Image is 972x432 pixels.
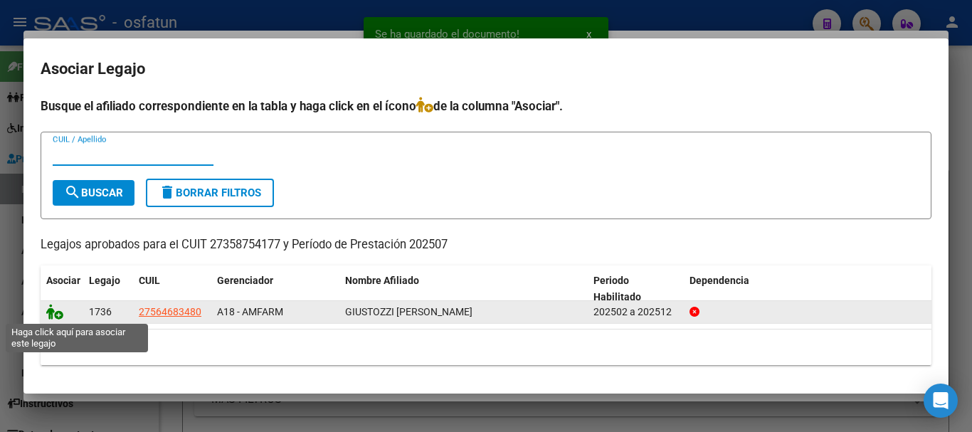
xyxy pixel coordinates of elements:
span: A18 - AMFARM [217,306,283,317]
span: 27564683480 [139,306,201,317]
datatable-header-cell: Periodo Habilitado [588,265,684,312]
mat-icon: delete [159,184,176,201]
datatable-header-cell: Nombre Afiliado [339,265,588,312]
datatable-header-cell: Legajo [83,265,133,312]
span: Buscar [64,186,123,199]
p: Legajos aprobados para el CUIT 27358754177 y Período de Prestación 202507 [41,236,931,254]
span: 1736 [89,306,112,317]
span: Borrar Filtros [159,186,261,199]
span: CUIL [139,275,160,286]
span: Gerenciador [217,275,273,286]
mat-icon: search [64,184,81,201]
div: 1 registros [41,330,931,365]
span: Nombre Afiliado [345,275,419,286]
button: Borrar Filtros [146,179,274,207]
span: Dependencia [690,275,749,286]
span: Asociar [46,275,80,286]
span: GIUSTOZZI SABRINA GUADALUPE [345,306,472,317]
div: 202502 a 202512 [593,304,678,320]
datatable-header-cell: Asociar [41,265,83,312]
span: Periodo Habilitado [593,275,641,302]
div: Open Intercom Messenger [924,384,958,418]
h2: Asociar Legajo [41,56,931,83]
button: Buscar [53,180,134,206]
datatable-header-cell: Gerenciador [211,265,339,312]
datatable-header-cell: Dependencia [684,265,932,312]
datatable-header-cell: CUIL [133,265,211,312]
span: Legajo [89,275,120,286]
h4: Busque el afiliado correspondiente en la tabla y haga click en el ícono de la columna "Asociar". [41,97,931,115]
